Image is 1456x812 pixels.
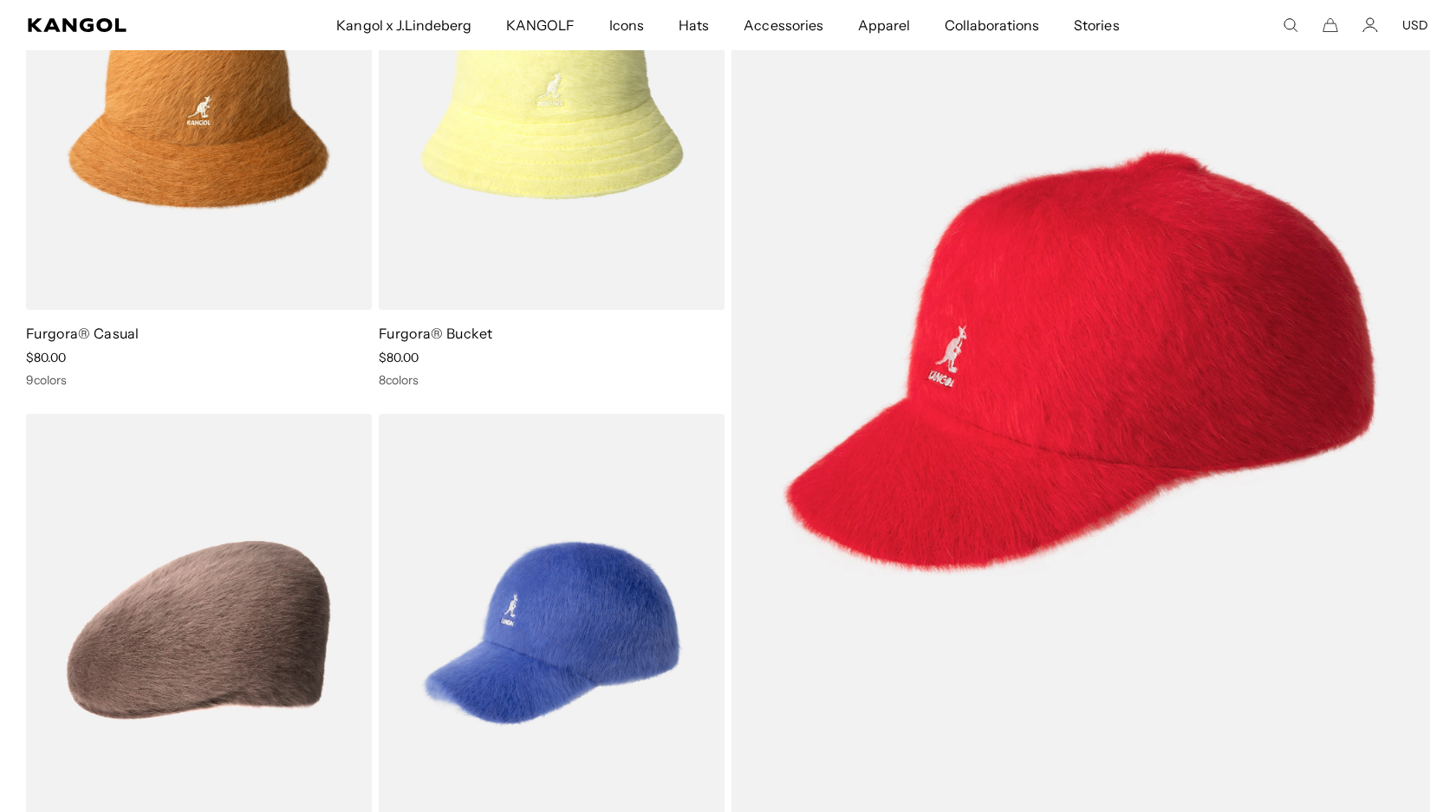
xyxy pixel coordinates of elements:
[28,18,222,32] a: Kangol
[26,325,140,342] a: Furgora® Casual
[379,325,493,342] a: Furgora® Bucket
[26,372,372,388] div: 9 colors
[26,350,66,365] span: $80.00
[1362,17,1378,33] a: Account
[1402,17,1428,33] button: USD
[379,372,725,388] div: 8 colors
[1283,17,1298,33] summary: Search here
[379,350,419,365] span: $80.00
[1323,17,1338,33] button: Cart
